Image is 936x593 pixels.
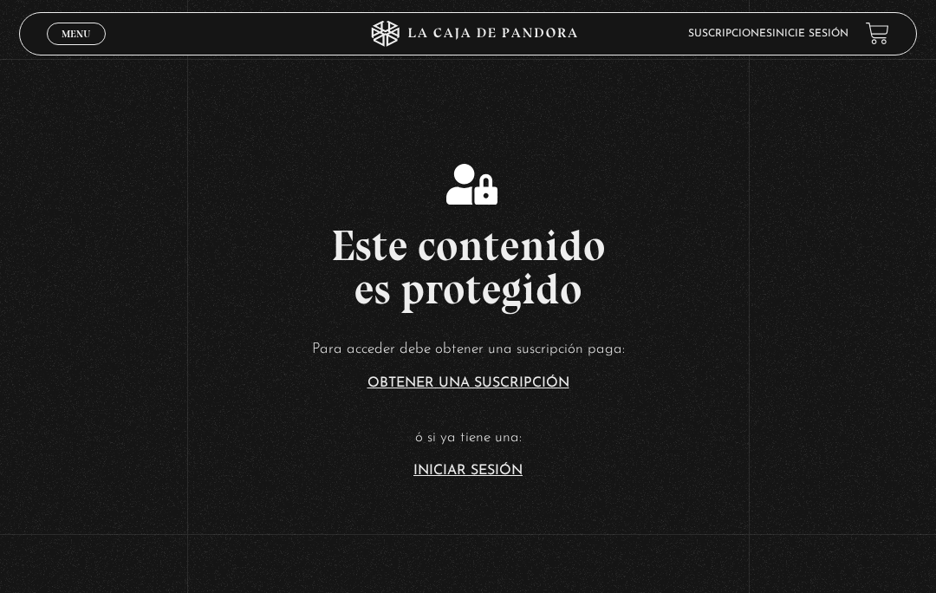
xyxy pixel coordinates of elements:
a: Iniciar Sesión [413,464,523,478]
span: Menu [62,29,90,39]
a: Obtener una suscripción [367,376,569,390]
span: Cerrar [56,42,97,55]
a: View your shopping cart [866,22,889,45]
a: Suscripciones [688,29,772,39]
a: Inicie sesión [772,29,848,39]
